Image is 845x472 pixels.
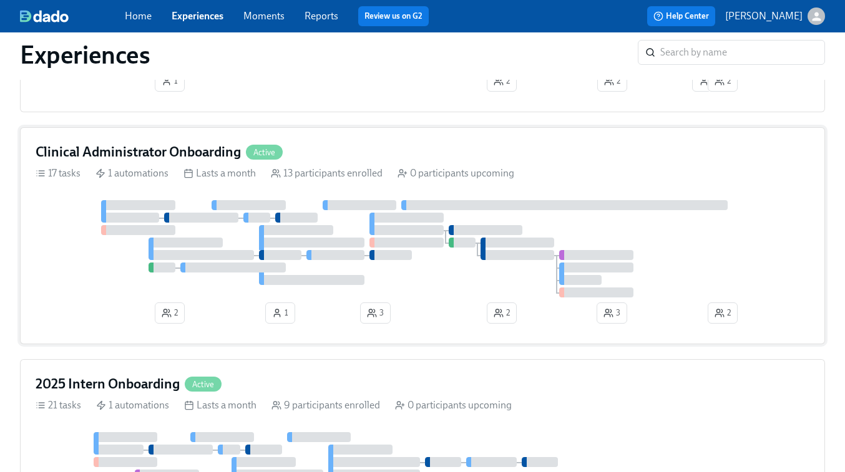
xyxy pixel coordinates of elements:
input: Search by name [660,40,825,65]
button: 3 [597,302,627,324]
img: dado [20,10,69,22]
div: 13 participants enrolled [271,166,383,180]
a: Moments [243,10,285,22]
span: 3 [367,307,384,319]
div: 0 participants upcoming [395,398,512,412]
button: 2 [708,302,738,324]
span: 2 [604,75,620,87]
button: [PERSON_NAME] [725,7,825,25]
span: 1 [272,307,288,319]
button: Review us on G2 [358,6,429,26]
button: 1 [692,70,722,92]
a: Review us on G2 [364,10,422,22]
button: 2 [487,70,517,92]
span: Help Center [653,10,709,22]
span: Active [246,148,283,157]
a: dado [20,10,125,22]
button: 2 [597,70,627,92]
button: 2 [708,70,738,92]
h4: Clinical Administrator Onboarding [36,143,241,161]
div: 1 automations [96,398,169,412]
div: 0 participants upcoming [398,166,514,180]
div: 9 participants enrolled [271,398,380,412]
button: 2 [487,302,517,324]
a: Clinical Administrator OnboardingActive17 tasks 1 automations Lasts a month 13 participants enrol... [20,127,825,344]
div: 1 automations [95,166,169,180]
a: Experiences [172,10,223,22]
button: 3 [360,302,391,324]
button: 2 [155,302,185,324]
h1: Experiences [20,40,150,70]
button: 1 [265,302,295,324]
span: 3 [603,307,620,319]
span: 1 [699,75,715,87]
div: Lasts a month [184,398,256,412]
button: 1 [155,70,185,92]
span: 2 [494,307,510,319]
div: Lasts a month [183,166,256,180]
div: 17 tasks [36,166,81,180]
span: 2 [715,75,731,87]
span: Active [185,380,222,389]
span: 2 [162,307,178,319]
a: Home [125,10,152,22]
a: Reports [305,10,338,22]
div: 21 tasks [36,398,81,412]
span: 1 [162,75,178,87]
button: Help Center [647,6,715,26]
span: 2 [715,307,731,319]
h4: 2025 Intern Onboarding [36,375,180,393]
span: 2 [494,75,510,87]
p: [PERSON_NAME] [725,9,803,23]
